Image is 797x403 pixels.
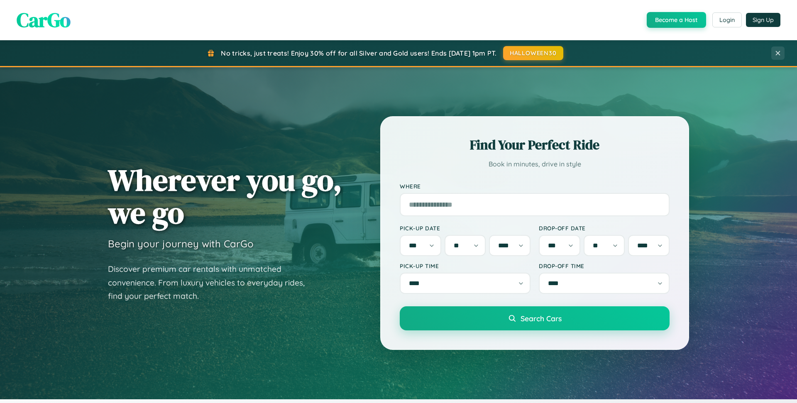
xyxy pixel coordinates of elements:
[400,225,531,232] label: Pick-up Date
[746,13,780,27] button: Sign Up
[539,225,670,232] label: Drop-off Date
[400,262,531,269] label: Pick-up Time
[108,164,342,229] h1: Wherever you go, we go
[17,6,71,34] span: CarGo
[221,49,496,57] span: No tricks, just treats! Enjoy 30% off for all Silver and Gold users! Ends [DATE] 1pm PT.
[108,237,254,250] h3: Begin your journey with CarGo
[108,262,315,303] p: Discover premium car rentals with unmatched convenience. From luxury vehicles to everyday rides, ...
[400,136,670,154] h2: Find Your Perfect Ride
[400,306,670,330] button: Search Cars
[539,262,670,269] label: Drop-off Time
[647,12,706,28] button: Become a Host
[503,46,563,60] button: HALLOWEEN30
[400,158,670,170] p: Book in minutes, drive in style
[400,183,670,190] label: Where
[521,314,562,323] span: Search Cars
[712,12,742,27] button: Login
